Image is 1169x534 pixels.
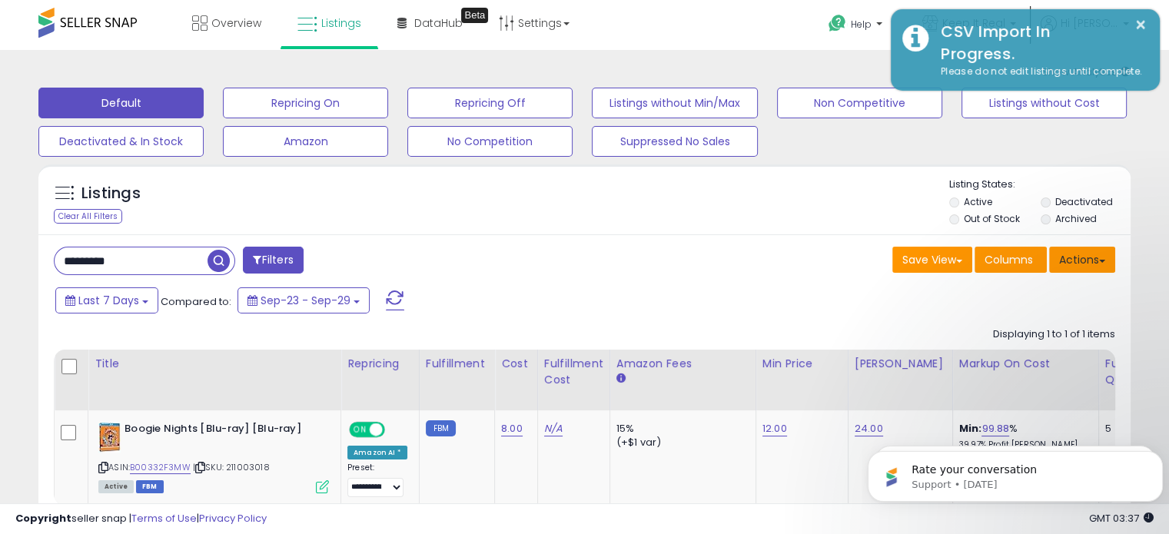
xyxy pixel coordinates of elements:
[98,422,121,453] img: 51YjY1GKSUL._SL40_.jpg
[383,423,407,436] span: OFF
[544,356,603,388] div: Fulfillment Cost
[407,126,573,157] button: No Competition
[929,65,1148,79] div: Please do not edit listings until complete.
[855,421,883,436] a: 24.00
[193,461,270,473] span: | SKU: 211003018
[952,350,1098,410] th: The percentage added to the cost of goods (COGS) that forms the calculator for Min & Max prices.
[855,356,946,372] div: [PERSON_NAME]
[762,421,787,436] a: 12.00
[347,446,407,459] div: Amazon AI *
[592,88,757,118] button: Listings without Min/Max
[616,436,744,449] div: (+$1 var)
[851,18,872,31] span: Help
[136,480,164,493] span: FBM
[95,356,334,372] div: Title
[616,356,749,372] div: Amazon Fees
[816,2,898,50] a: Help
[929,21,1148,65] div: CSV Import In Progress.
[949,177,1131,192] p: Listing States:
[501,356,531,372] div: Cost
[125,422,311,440] b: Boogie Nights [Blu-ray] [Blu-ray]
[1049,247,1115,273] button: Actions
[993,327,1115,342] div: Displaying 1 to 1 of 1 items
[38,126,204,157] button: Deactivated & In Stock
[223,126,388,157] button: Amazon
[131,511,197,526] a: Terms of Use
[350,423,370,436] span: ON
[964,195,992,208] label: Active
[261,293,350,308] span: Sep-23 - Sep-29
[1134,15,1147,35] button: ×
[426,420,456,436] small: FBM
[237,287,370,313] button: Sep-23 - Sep-29
[1054,195,1112,208] label: Deactivated
[130,461,191,474] a: B00332F3MW
[501,421,523,436] a: 8.00
[243,247,303,274] button: Filters
[616,422,744,436] div: 15%
[347,356,413,372] div: Repricing
[777,88,942,118] button: Non Competitive
[321,15,361,31] span: Listings
[98,422,329,492] div: ASIN:
[892,247,972,273] button: Save View
[975,247,1047,273] button: Columns
[616,372,626,386] small: Amazon Fees.
[1054,212,1096,225] label: Archived
[461,8,488,23] div: Tooltip anchor
[347,463,407,497] div: Preset:
[199,511,267,526] a: Privacy Policy
[15,511,71,526] strong: Copyright
[81,183,141,204] h5: Listings
[828,14,847,33] i: Get Help
[98,480,134,493] span: All listings currently available for purchase on Amazon
[78,293,139,308] span: Last 7 Days
[211,15,261,31] span: Overview
[959,356,1092,372] div: Markup on Cost
[407,88,573,118] button: Repricing Off
[592,126,757,157] button: Suppressed No Sales
[961,88,1127,118] button: Listings without Cost
[54,209,122,224] div: Clear All Filters
[223,88,388,118] button: Repricing On
[55,287,158,313] button: Last 7 Days
[38,88,204,118] button: Default
[161,294,231,309] span: Compared to:
[544,421,563,436] a: N/A
[762,356,842,372] div: Min Price
[964,212,1020,225] label: Out of Stock
[1105,356,1158,388] div: Fulfillable Quantity
[15,512,267,526] div: seller snap | |
[985,252,1033,267] span: Columns
[426,356,488,372] div: Fulfillment
[414,15,463,31] span: DataHub
[862,419,1169,526] iframe: Intercom notifications message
